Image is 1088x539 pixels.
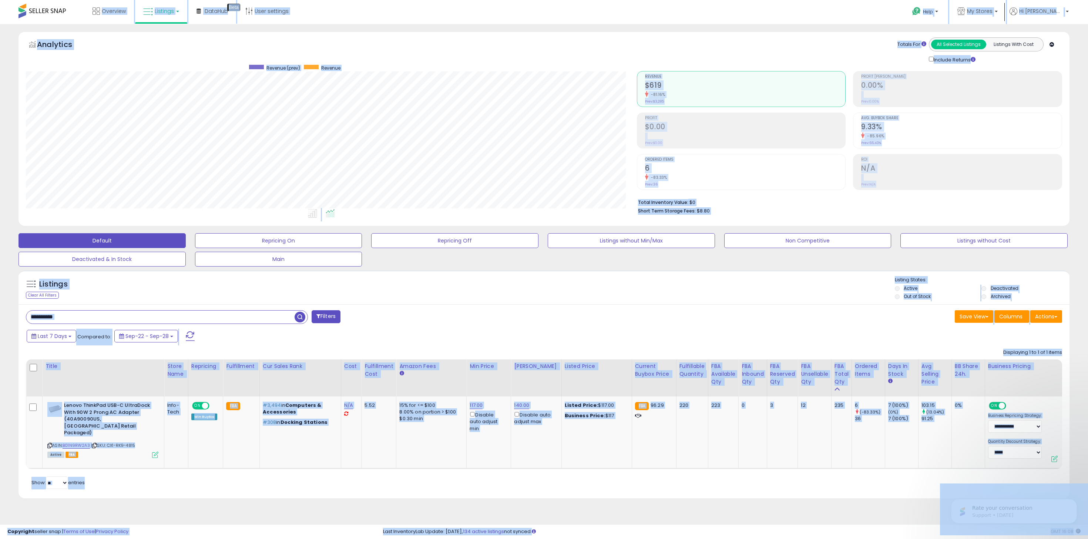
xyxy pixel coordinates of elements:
div: 91.25 [921,415,951,422]
div: 7 (100%) [888,415,918,422]
span: Columns [999,313,1022,320]
b: Total Inventory Value: [638,199,688,205]
span: Overview [102,7,126,15]
small: Prev: 66.43% [861,141,881,145]
div: Tooltip anchor [227,4,240,11]
div: Cur Sales Rank [263,362,338,370]
span: $8.80 [697,207,710,214]
span: All listings currently available for purchase on Amazon [47,452,64,458]
span: Docking Stations [281,419,328,426]
iframe: Intercom notifications message [940,483,1088,535]
span: Hi [PERSON_NAME] [1019,7,1064,15]
div: Disable auto adjust min [470,411,505,432]
div: FBA Total Qty [835,362,849,386]
small: Prev: 36 [645,182,658,187]
small: -81.16% [648,92,665,97]
div: ASIN: [47,402,158,457]
span: Profit [645,116,846,120]
span: ON [193,403,202,409]
small: FBA [226,402,240,410]
div: Totals For [897,41,926,48]
span: | SKU: CX1-RK9-4815 [91,442,135,448]
button: Deactivated & In Stock [19,252,186,267]
div: FBA inbound Qty [742,362,764,386]
span: Show: entries [31,479,85,486]
button: Listings With Cost [986,40,1041,49]
div: 103.15 [921,402,951,409]
div: 15% for <= $100 [399,402,461,409]
div: Business Pricing [988,362,1063,370]
span: #3,494 [263,402,281,409]
label: Active [904,285,917,291]
div: Include Returns [923,55,984,64]
div: Store Name [167,362,185,378]
span: Revenue (prev) [266,65,300,71]
label: Quantity Discount Strategy: [988,439,1042,444]
b: Listed Price: [565,402,598,409]
h2: $0.00 [645,123,846,133]
span: Computers & Accessories [263,402,322,415]
button: Last 7 Days [27,330,76,342]
button: Repricing Off [371,233,538,248]
b: Short Term Storage Fees: [638,208,696,214]
h2: 9.33% [861,123,1062,133]
i: Get Help [912,7,921,16]
div: Ordered Items [855,362,882,378]
span: ROI [861,158,1062,162]
label: Out of Stock [904,293,931,299]
h2: 0.00% [861,81,1062,91]
h2: $619 [645,81,846,91]
a: Help [906,1,946,24]
div: Min Price [470,362,508,370]
div: Win BuyBox [191,414,218,420]
div: $117 [565,412,626,419]
div: 0 [742,402,761,409]
span: FBA [66,452,78,458]
div: FBA Unsellable Qty [801,362,828,386]
label: Business Repricing Strategy: [988,413,1042,418]
div: Cost [344,362,359,370]
div: Disable auto adjust max [514,411,555,425]
span: Help [923,9,933,15]
p: in [263,402,335,415]
div: Fulfillment Cost [365,362,393,378]
h2: 6 [645,164,846,174]
small: Amazon Fees. [399,370,404,377]
div: Info-Tech [167,402,182,415]
small: (-83.33%) [860,409,880,415]
p: in [263,419,335,426]
span: Profit [PERSON_NAME] [861,75,1062,79]
span: OFF [1005,403,1017,409]
button: Non Competitive [724,233,891,248]
button: Actions [1030,310,1062,323]
button: Sep-22 - Sep-28 [114,330,178,342]
img: 41HXpYTrkcL._SL40_.jpg [47,402,62,417]
small: Prev: $3,285 [645,99,664,104]
span: Avg. Buybox Share [861,116,1062,120]
span: #308 [263,419,276,426]
div: 12 [801,402,826,409]
small: FBA [635,402,649,410]
div: FBA Available Qty [711,362,735,386]
label: Deactivated [991,285,1018,291]
a: 117.00 [470,402,483,409]
small: -85.96% [864,133,884,139]
small: Prev: 0.00% [861,99,879,104]
span: Revenue [321,65,340,71]
div: Days In Stock [888,362,915,378]
div: 220 [679,402,702,409]
div: 235 [835,402,846,409]
p: Listing States: [895,277,1070,284]
div: [PERSON_NAME] [514,362,558,370]
small: Days In Stock. [888,378,893,385]
button: Main [195,252,362,267]
div: 223 [711,402,733,409]
small: (0%) [888,409,899,415]
div: FBA Reserved Qty [770,362,795,386]
button: Listings without Min/Max [548,233,715,248]
span: Compared to: [77,333,111,340]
